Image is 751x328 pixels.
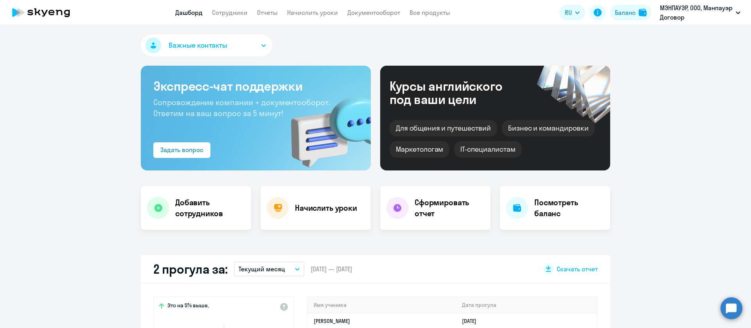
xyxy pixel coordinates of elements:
[311,265,352,273] span: [DATE] — [DATE]
[454,141,521,158] div: IT-специалистам
[153,78,358,94] h3: Экспресс-чат поддержки
[257,9,278,16] a: Отчеты
[390,120,497,136] div: Для общения и путешествий
[280,82,371,170] img: bg-img
[153,261,228,277] h2: 2 прогула за:
[390,79,523,106] div: Курсы английского под ваши цели
[502,120,595,136] div: Бизнес и командировки
[610,5,651,20] button: Балансbalance
[390,141,449,158] div: Маркетологам
[557,265,598,273] span: Скачать отчет
[234,262,304,276] button: Текущий месяц
[415,197,484,219] h4: Сформировать отчет
[410,9,450,16] a: Все продукты
[175,197,245,219] h4: Добавить сотрудников
[314,317,350,324] a: [PERSON_NAME]
[462,317,483,324] a: [DATE]
[153,142,210,158] button: Задать вопрос
[169,40,227,50] span: Важные контакты
[534,197,604,219] h4: Посмотреть баланс
[660,3,733,22] p: МЭНПАУЭР, ООО, Манпауэр Договор
[141,34,272,56] button: Важные контакты
[615,8,636,17] div: Баланс
[175,9,203,16] a: Дашборд
[639,9,647,16] img: balance
[656,3,744,22] button: МЭНПАУЭР, ООО, Манпауэр Договор
[565,8,572,17] span: RU
[167,302,209,311] span: Это на 5% выше,
[295,203,357,213] h4: Начислить уроки
[307,297,456,313] th: Имя ученика
[287,9,338,16] a: Начислить уроки
[160,145,203,154] div: Задать вопрос
[456,297,597,313] th: Дата прогула
[347,9,400,16] a: Документооборот
[559,5,585,20] button: RU
[153,97,330,118] span: Сопровождение компании + документооборот. Ответим на ваш вопрос за 5 минут!
[239,264,285,274] p: Текущий месяц
[212,9,248,16] a: Сотрудники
